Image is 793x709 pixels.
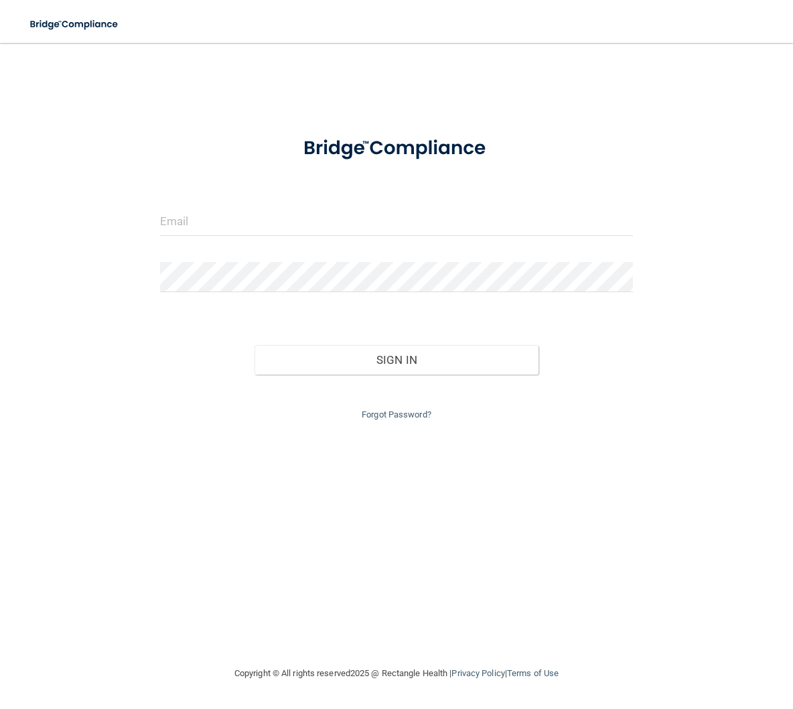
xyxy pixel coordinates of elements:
a: Privacy Policy [451,668,504,678]
button: Sign In [255,345,538,375]
input: Email [160,206,634,236]
div: Copyright © All rights reserved 2025 @ Rectangle Health | | [152,652,641,695]
img: bridge_compliance_login_screen.278c3ca4.svg [283,123,510,174]
a: Forgot Password? [362,409,431,420]
a: Terms of Use [507,668,559,678]
img: bridge_compliance_login_screen.278c3ca4.svg [20,11,129,38]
